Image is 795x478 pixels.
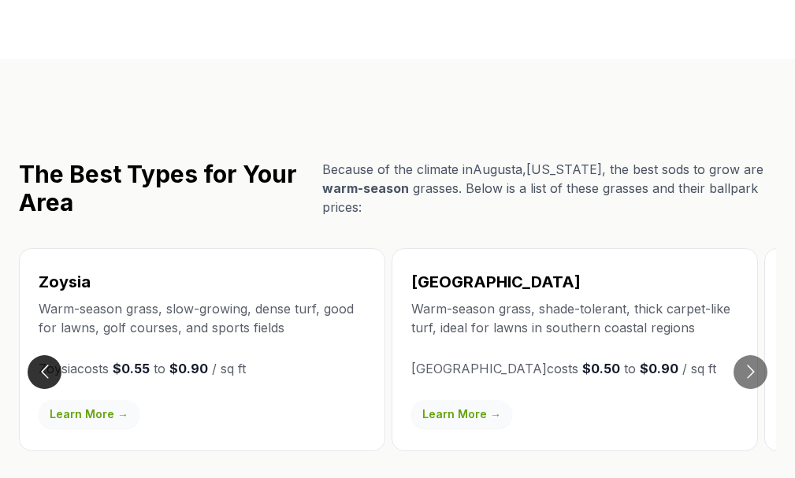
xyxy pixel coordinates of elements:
[39,299,366,337] p: Warm-season grass, slow-growing, dense turf, good for lawns, golf courses, and sports fields
[113,361,150,376] strong: $0.55
[411,359,738,378] p: [GEOGRAPHIC_DATA] costs to / sq ft
[734,355,767,389] button: Go to next slide
[411,299,738,337] p: Warm-season grass, shade-tolerant, thick carpet-like turf, ideal for lawns in southern coastal re...
[28,355,61,389] button: Go to previous slide
[39,400,139,428] a: Learn More →
[322,180,409,196] span: warm-season
[411,271,738,293] h3: [GEOGRAPHIC_DATA]
[169,361,208,376] strong: $0.90
[640,361,678,376] strong: $0.90
[39,271,366,293] h3: Zoysia
[19,160,310,217] h2: The Best Types for Your Area
[39,359,366,378] p: Zoysia costs to / sq ft
[411,400,512,428] a: Learn More →
[322,160,776,217] p: Because of the climate in Augusta , [US_STATE] , the best sods to grow are grasses. Below is a li...
[582,361,620,376] strong: $0.50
